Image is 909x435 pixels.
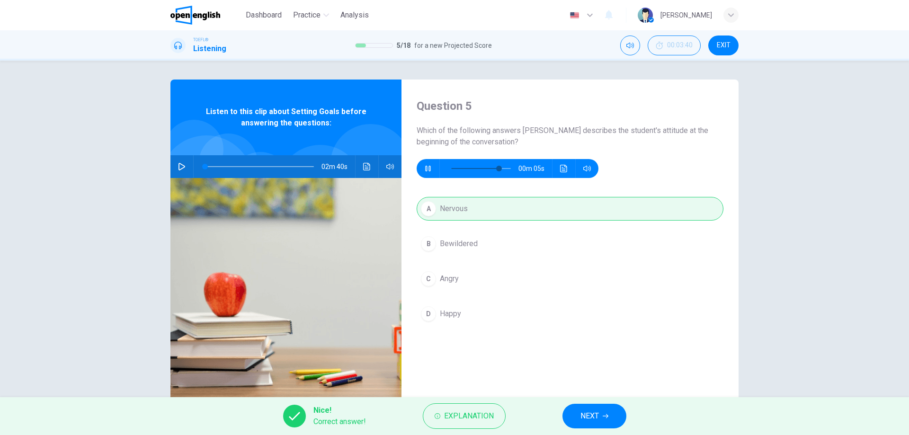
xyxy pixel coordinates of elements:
[417,125,723,148] span: Which of the following answers [PERSON_NAME] describes the student's attitude at the beginning of...
[246,9,282,21] span: Dashboard
[201,106,371,129] span: Listen to this clip about Setting Goals before answering the questions:
[414,40,492,51] span: for a new Projected Score
[417,98,723,114] h4: Question 5
[397,40,410,51] span: 5 / 18
[569,12,580,19] img: en
[444,409,494,423] span: Explanation
[660,9,712,21] div: [PERSON_NAME]
[648,36,701,55] div: Hide
[170,6,220,25] img: OpenEnglish logo
[313,405,366,416] span: Nice!
[648,36,701,55] button: 00:03:40
[293,9,321,21] span: Practice
[170,6,242,25] a: OpenEnglish logo
[340,9,369,21] span: Analysis
[562,404,626,428] button: NEXT
[170,178,401,408] img: Listen to this clip about Setting Goals before answering the questions:
[359,155,374,178] button: Click to see the audio transcription
[518,159,552,178] span: 00m 05s
[423,403,506,429] button: Explanation
[717,42,731,49] span: EXIT
[321,155,355,178] span: 02m 40s
[580,409,599,423] span: NEXT
[289,7,333,24] button: Practice
[242,7,285,24] button: Dashboard
[193,43,226,54] h1: Listening
[193,36,208,43] span: TOEFL®
[337,7,373,24] button: Analysis
[556,159,571,178] button: Click to see the audio transcription
[667,42,693,49] span: 00:03:40
[313,416,366,427] span: Correct answer!
[638,8,653,23] img: Profile picture
[708,36,739,55] button: EXIT
[620,36,640,55] div: Mute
